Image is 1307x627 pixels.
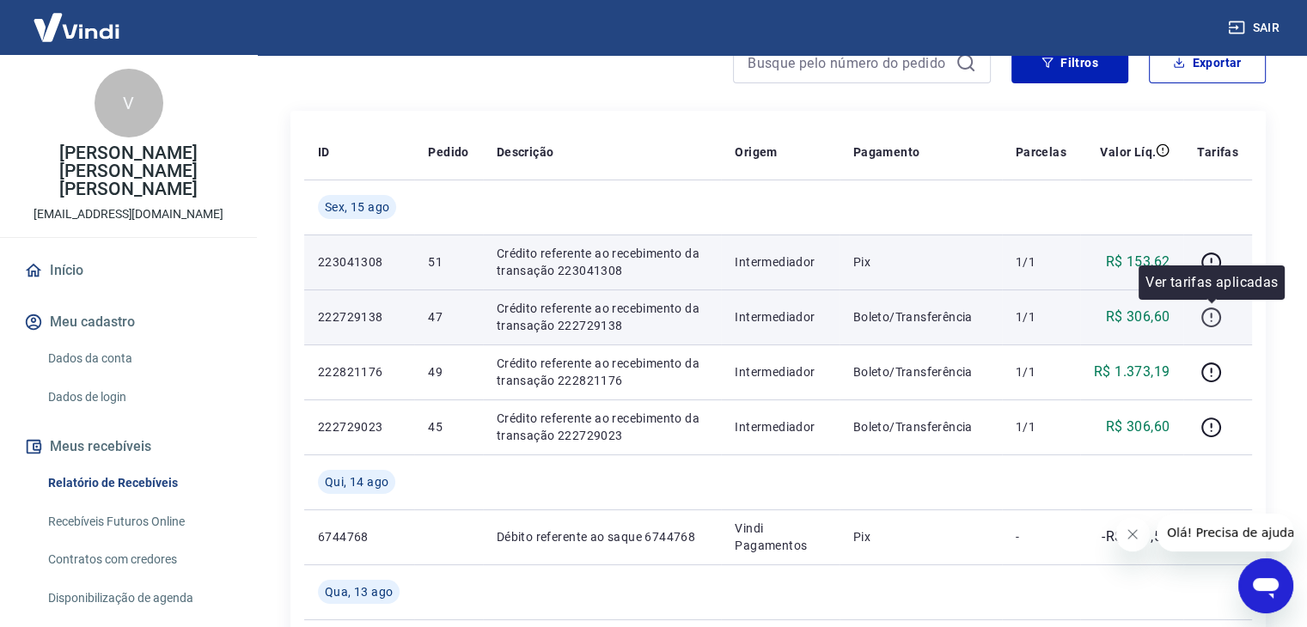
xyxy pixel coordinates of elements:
[735,418,826,435] p: Intermediador
[325,583,393,600] span: Qua, 13 ago
[10,12,144,26] span: Olá! Precisa de ajuda?
[1238,558,1293,613] iframe: Botão para abrir a janela de mensagens
[14,144,243,198] p: [PERSON_NAME] [PERSON_NAME] [PERSON_NAME]
[1016,253,1066,271] p: 1/1
[318,143,330,161] p: ID
[41,341,236,376] a: Dados da conta
[735,143,777,161] p: Origem
[853,363,988,380] p: Boleto/Transferência
[1197,143,1238,161] p: Tarifas
[497,355,707,389] p: Crédito referente ao recebimento da transação 222821176
[21,252,236,289] a: Início
[428,253,468,271] p: 51
[41,466,236,501] a: Relatório de Recebíveis
[318,528,400,545] p: 6744768
[1016,308,1066,326] p: 1/1
[428,363,468,380] p: 49
[1016,363,1066,380] p: 1/1
[318,253,400,271] p: 223041308
[1016,143,1066,161] p: Parcelas
[497,143,554,161] p: Descrição
[1011,42,1128,83] button: Filtros
[497,245,707,279] p: Crédito referente ao recebimento da transação 223041308
[853,308,988,326] p: Boleto/Transferência
[1016,418,1066,435] p: 1/1
[853,418,988,435] p: Boleto/Transferência
[21,1,132,53] img: Vindi
[428,143,468,161] p: Pedido
[1145,272,1278,293] p: Ver tarifas aplicadas
[1225,12,1286,44] button: Sair
[1149,42,1266,83] button: Exportar
[428,308,468,326] p: 47
[853,143,920,161] p: Pagamento
[735,253,826,271] p: Intermediador
[325,473,388,490] span: Qui, 14 ago
[853,253,988,271] p: Pix
[428,418,468,435] p: 45
[41,581,236,616] a: Disponibilização de agenda
[1106,417,1170,437] p: R$ 306,60
[318,308,400,326] p: 222729138
[1102,527,1170,547] p: -R$ 151,50
[1106,252,1170,272] p: R$ 153,62
[41,542,236,577] a: Contratos com credores
[325,198,389,216] span: Sex, 15 ago
[497,410,707,444] p: Crédito referente ao recebimento da transação 222729023
[41,504,236,539] a: Recebíveis Futuros Online
[1115,517,1150,551] iframe: Fechar mensagem
[34,205,223,223] p: [EMAIL_ADDRESS][DOMAIN_NAME]
[735,308,826,326] p: Intermediador
[318,363,400,380] p: 222821176
[1157,514,1293,551] iframe: Mensagem da empresa
[748,50,949,76] input: Busque pelo número do pedido
[853,528,988,545] p: Pix
[1100,143,1156,161] p: Valor Líq.
[95,69,163,137] div: V
[318,418,400,435] p: 222729023
[735,363,826,380] p: Intermediador
[497,300,707,334] p: Crédito referente ao recebimento da transação 222729138
[1016,528,1066,545] p: -
[497,528,707,545] p: Débito referente ao saque 6744768
[735,520,826,554] p: Vindi Pagamentos
[1106,307,1170,327] p: R$ 306,60
[21,303,236,341] button: Meu cadastro
[21,428,236,466] button: Meus recebíveis
[1094,362,1170,382] p: R$ 1.373,19
[41,380,236,415] a: Dados de login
